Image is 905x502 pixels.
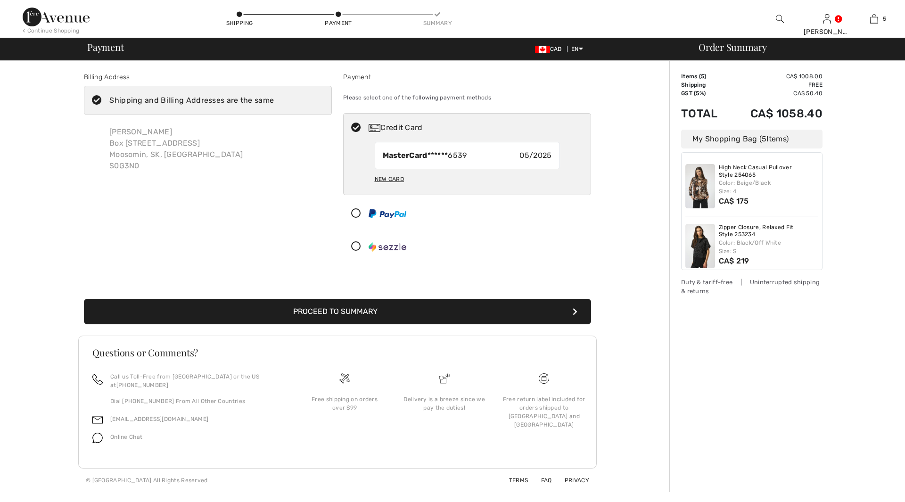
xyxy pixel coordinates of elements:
[110,372,283,389] p: Call us Toll-Free from [GEOGRAPHIC_DATA] or the US at
[729,81,823,89] td: Free
[86,476,208,485] div: © [GEOGRAPHIC_DATA] All Rights Reserved
[719,239,819,255] div: Color: Black/Off White Size: S
[324,19,353,27] div: Payment
[719,256,749,265] span: CA$ 219
[762,134,766,143] span: 5
[851,13,897,25] a: 5
[92,433,103,443] img: chat
[681,81,729,89] td: Shipping
[110,397,283,405] p: Dial [PHONE_NUMBER] From All Other Countries
[23,26,80,35] div: < Continue Shopping
[571,46,583,52] span: EN
[423,19,452,27] div: Summary
[439,373,450,384] img: Delivery is a breeze since we pay the duties!
[530,477,552,484] a: FAQ
[553,477,589,484] a: Privacy
[498,477,528,484] a: Terms
[719,164,819,179] a: High Neck Casual Pullover Style 254065
[681,89,729,98] td: GST (5%)
[539,373,549,384] img: Free shipping on orders over $99
[92,374,103,385] img: call
[701,73,704,80] span: 5
[729,98,823,130] td: CA$ 1058.40
[719,197,749,206] span: CA$ 175
[375,171,404,187] div: New Card
[343,86,591,109] div: Please select one of the following payment methods
[883,15,886,23] span: 5
[383,151,428,160] strong: MasterCard
[719,179,819,196] div: Color: Beige/Black Size: 4
[681,130,823,148] div: My Shopping Bag ( Items)
[804,27,850,37] div: [PERSON_NAME]
[339,373,350,384] img: Free shipping on orders over $99
[729,89,823,98] td: CA$ 50.40
[92,415,103,425] img: email
[681,72,729,81] td: Items ( )
[870,13,878,25] img: My Bag
[535,46,550,53] img: Canadian Dollar
[502,395,586,429] div: Free return label included for orders shipped to [GEOGRAPHIC_DATA] and [GEOGRAPHIC_DATA]
[687,42,899,52] div: Order Summary
[343,72,591,82] div: Payment
[369,209,406,218] img: PayPal
[109,95,274,106] div: Shipping and Billing Addresses are the same
[23,8,90,26] img: 1ère Avenue
[116,382,168,388] a: [PHONE_NUMBER]
[110,416,208,422] a: [EMAIL_ADDRESS][DOMAIN_NAME]
[102,119,250,179] div: [PERSON_NAME] Box [STREET_ADDRESS] Moosomin, SK, [GEOGRAPHIC_DATA] S0G3N0
[729,72,823,81] td: CA$ 1008.00
[87,42,123,52] span: Payment
[369,124,380,132] img: Credit Card
[519,150,551,161] span: 05/2025
[685,164,715,208] img: High Neck Casual Pullover Style 254065
[823,14,831,23] a: Sign In
[225,19,254,27] div: Shipping
[402,395,487,412] div: Delivery is a breeze since we pay the duties!
[110,434,142,440] span: Online Chat
[685,224,715,268] img: Zipper Closure, Relaxed Fit Style 253234
[681,278,823,296] div: Duty & tariff-free | Uninterrupted shipping & returns
[823,13,831,25] img: My Info
[302,395,387,412] div: Free shipping on orders over $99
[369,242,406,252] img: Sezzle
[776,13,784,25] img: search the website
[92,348,583,357] h3: Questions or Comments?
[681,98,729,130] td: Total
[719,224,819,239] a: Zipper Closure, Relaxed Fit Style 253234
[84,72,332,82] div: Billing Address
[369,122,584,133] div: Credit Card
[535,46,566,52] span: CAD
[84,299,591,324] button: Proceed to Summary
